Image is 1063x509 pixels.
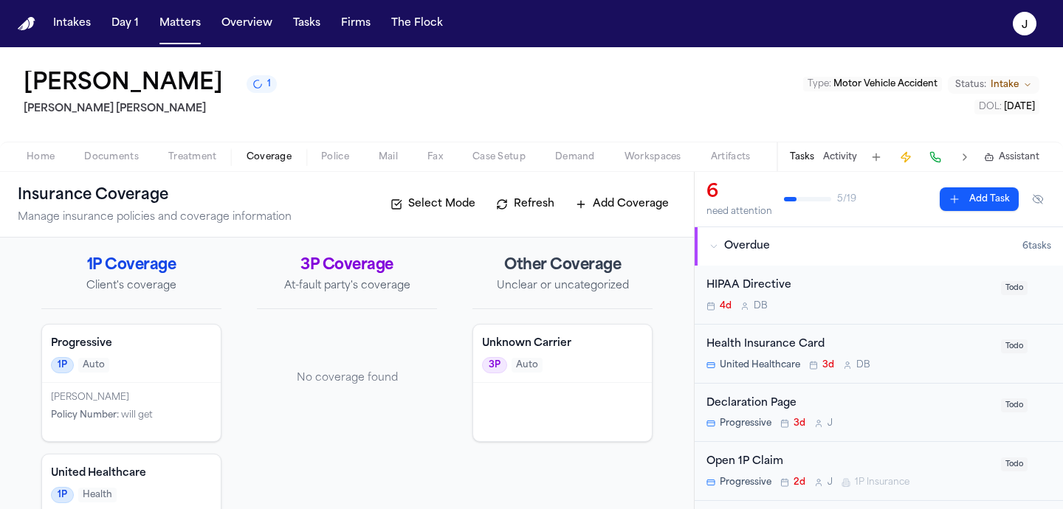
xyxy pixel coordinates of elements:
span: Todo [1001,281,1028,295]
button: Add Task [866,147,887,167]
span: Mail [379,151,398,163]
button: Matters [154,10,207,37]
span: 1P [51,357,74,373]
button: Tasks [287,10,326,37]
a: Home [18,17,35,31]
span: Todo [1001,339,1028,353]
button: Create Immediate Task [895,147,916,167]
span: Overdue [724,239,770,254]
span: Policy Number : [51,411,119,420]
span: Police [321,151,349,163]
button: 1 active task [247,75,277,93]
span: Health [78,488,117,502]
span: 3d [822,359,834,371]
h2: 1P Coverage [41,255,221,276]
span: Documents [84,151,139,163]
h2: [PERSON_NAME] [PERSON_NAME] [24,100,277,118]
span: will get [121,411,153,420]
h4: Progressive [51,336,212,351]
button: Edit Type: Motor Vehicle Accident [803,77,942,91]
p: At-fault party's coverage [257,279,437,294]
div: Declaration Page [706,395,992,412]
button: Make a Call [925,147,946,167]
button: Change status from Intake [948,76,1039,94]
span: United Healthcare [720,359,800,371]
div: need attention [706,206,772,218]
span: 5 / 19 [837,193,856,205]
button: Refresh [489,193,562,216]
p: Manage insurance policies and coverage information [18,210,292,225]
h4: United Healthcare [51,466,212,481]
div: Open task: Open 1P Claim [695,442,1063,501]
button: Overview [216,10,278,37]
span: 3d [794,418,805,429]
span: Artifacts [711,151,751,163]
button: Overdue6tasks [695,227,1063,266]
div: Open 1P Claim [706,454,992,471]
button: Tasks [790,151,814,163]
button: Edit DOL: 2025-08-20 [974,100,1039,114]
div: Health Insurance Card [706,336,992,353]
button: Edit matter name [24,71,223,97]
button: Day 1 [106,10,145,37]
button: Firms [335,10,376,37]
span: Todo [1001,398,1028,412]
div: [PERSON_NAME] [51,392,212,404]
span: Case Setup [472,151,526,163]
span: DOL : [979,103,1002,111]
span: Status: [955,79,986,91]
span: Motor Vehicle Accident [833,80,938,89]
span: 4d [720,300,732,312]
span: Home [27,151,55,163]
h4: Unknown Carrier [482,336,643,351]
div: Open task: Declaration Page [695,384,1063,443]
div: Open task: HIPAA Directive [695,266,1063,325]
span: Workspaces [625,151,681,163]
span: 1P [51,487,74,503]
span: Treatment [168,151,217,163]
p: No coverage found [257,371,437,386]
span: Progressive [720,477,771,488]
button: Select Mode [383,193,483,216]
button: Hide completed tasks (⌘⇧H) [1025,187,1051,211]
span: D B [856,359,870,371]
span: D B [754,300,768,312]
span: Type : [808,80,831,89]
button: Intakes [47,10,97,37]
span: Auto [78,358,109,373]
span: Todo [1001,457,1028,471]
h1: Insurance Coverage [18,184,201,207]
span: Progressive [720,418,771,429]
h2: Other Coverage [472,255,653,276]
span: 1 [267,78,271,90]
button: Assistant [984,151,1039,163]
div: Open task: Health Insurance Card [695,325,1063,384]
span: Auto [512,358,543,373]
span: J [828,418,833,429]
div: 6 [706,181,772,204]
button: The Flock [385,10,449,37]
p: Unclear or uncategorized [472,279,653,294]
span: J [828,477,833,488]
span: 1P Insurance [855,477,909,488]
span: Coverage [247,151,292,163]
h2: 3P Coverage [257,255,437,276]
span: 2d [794,477,805,488]
p: Client's coverage [41,279,221,294]
span: 6 task s [1022,240,1051,252]
h1: [PERSON_NAME] [24,71,223,97]
button: Add Coverage [568,193,676,216]
span: 3P [482,357,507,373]
button: Add Task [940,187,1019,211]
span: Intake [991,79,1019,91]
span: Fax [427,151,443,163]
div: HIPAA Directive [706,277,992,294]
span: Demand [555,151,595,163]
